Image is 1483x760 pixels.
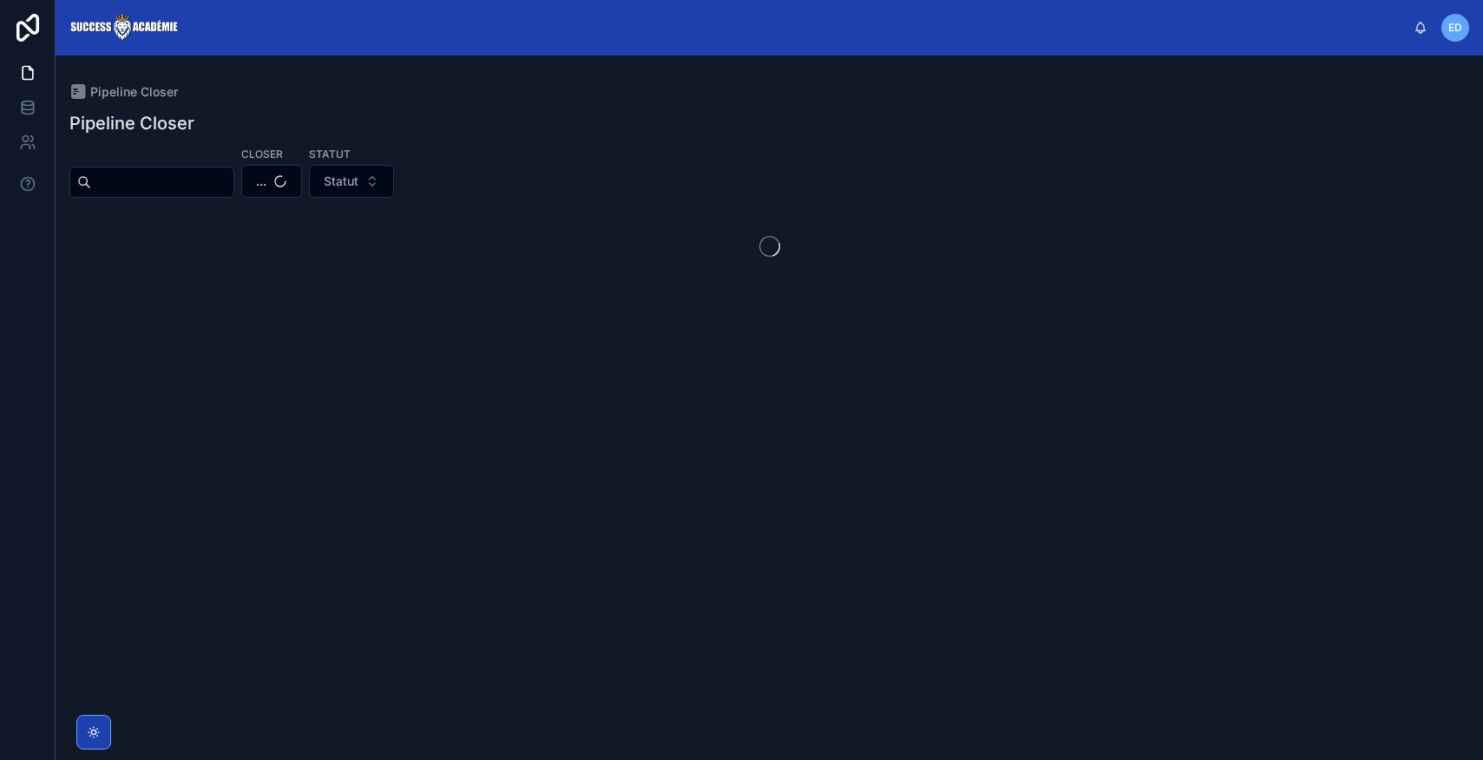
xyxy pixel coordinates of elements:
[1448,21,1462,35] span: ED
[241,165,302,198] button: Select Button
[192,24,1414,31] div: scrollable content
[309,146,351,161] label: Statut
[256,173,266,190] span: ...
[324,173,358,190] span: Statut
[241,146,283,161] label: Closer
[69,111,194,135] h1: Pipeline Closer
[69,83,178,101] a: Pipeline Closer
[309,165,394,198] button: Select Button
[69,14,178,42] img: App logo
[90,83,178,101] span: Pipeline Closer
